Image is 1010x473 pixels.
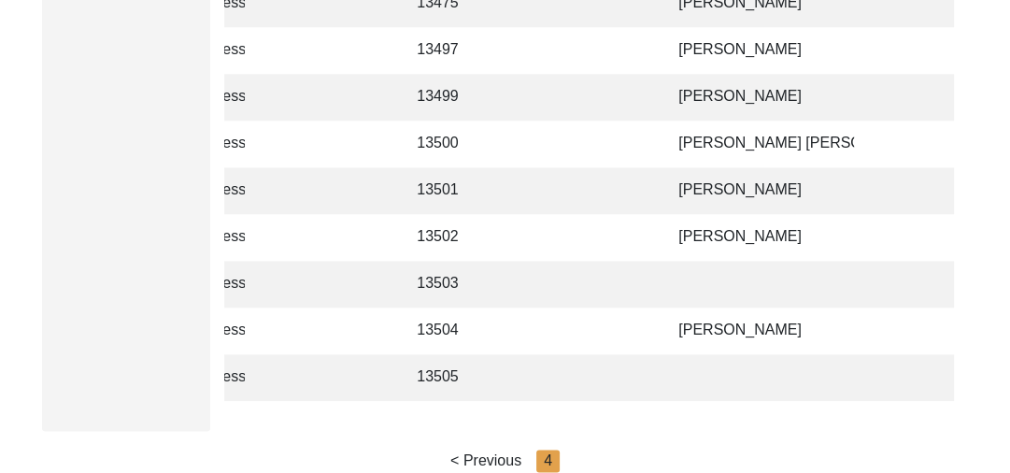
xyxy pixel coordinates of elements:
td: [PERSON_NAME] [667,74,854,121]
td: 13504 [405,308,480,354]
td: 13502 [405,214,480,261]
td: [PERSON_NAME] [667,214,854,261]
td: 13499 [405,74,480,121]
td: [PERSON_NAME] [667,308,854,354]
td: 13500 [405,121,480,167]
td: [PERSON_NAME] [667,167,854,214]
td: [PERSON_NAME] [PERSON_NAME] [667,121,854,167]
td: [PERSON_NAME] [667,27,854,74]
td: 13501 [405,167,480,214]
td: 13503 [405,261,480,308]
div: 4 [536,450,560,472]
td: 13505 [405,354,480,401]
td: 13497 [405,27,480,74]
div: < Previous [450,450,521,472]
